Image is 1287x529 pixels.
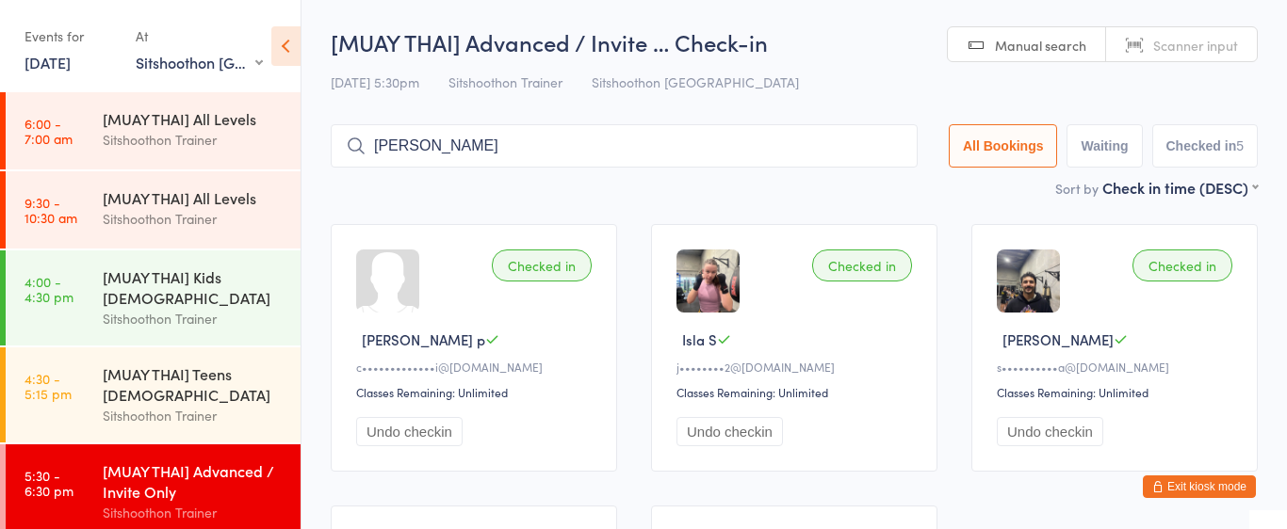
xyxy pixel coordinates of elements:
[6,250,301,345] a: 4:00 -4:30 pm[MUAY THAI] Kids [DEMOGRAPHIC_DATA]Sitshoothon Trainer
[136,21,263,52] div: At
[995,36,1086,55] span: Manual search
[676,384,918,400] div: Classes Remaining: Unlimited
[24,21,117,52] div: Events for
[24,274,73,304] time: 4:00 - 4:30 pm
[24,371,72,401] time: 4:30 - 5:15 pm
[24,468,73,498] time: 5:30 - 6:30 pm
[103,187,285,208] div: [MUAY THAI] All Levels
[362,329,485,349] span: [PERSON_NAME] p
[448,72,562,91] span: Sitshoothon Trainer
[136,52,263,72] div: Sitshoothon [GEOGRAPHIC_DATA]
[6,347,301,442] a: 4:30 -5:15 pm[MUAY THAI] Teens [DEMOGRAPHIC_DATA]Sitshoothon Trainer
[1067,124,1142,168] button: Waiting
[103,405,285,426] div: Sitshoothon Trainer
[676,359,918,375] div: j••••••••2@[DOMAIN_NAME]
[331,26,1258,57] h2: [MUAY THAI] Advanced / Invite … Check-in
[1132,249,1232,281] div: Checked in
[6,92,301,169] a: 6:00 -7:00 am[MUAY THAI] All LevelsSitshoothon Trainer
[6,171,301,248] a: 9:30 -10:30 am[MUAY THAI] All LevelsSitshoothon Trainer
[356,417,463,446] button: Undo checkin
[592,72,799,91] span: Sitshoothon [GEOGRAPHIC_DATA]
[997,417,1103,446] button: Undo checkin
[103,460,285,502] div: [MUAY THAI] Advanced / Invite Only
[676,249,740,313] img: image1712730959.png
[1152,124,1259,168] button: Checked in5
[997,249,1060,313] img: image1750231129.png
[1153,36,1238,55] span: Scanner input
[103,208,285,230] div: Sitshoothon Trainer
[24,116,73,146] time: 6:00 - 7:00 am
[331,124,918,168] input: Search
[103,129,285,151] div: Sitshoothon Trainer
[103,363,285,405] div: [MUAY THAI] Teens [DEMOGRAPHIC_DATA]
[103,108,285,129] div: [MUAY THAI] All Levels
[1236,138,1244,153] div: 5
[812,249,912,281] div: Checked in
[331,72,419,91] span: [DATE] 5:30pm
[1055,179,1099,198] label: Sort by
[103,502,285,523] div: Sitshoothon Trainer
[103,266,285,308] div: [MUAY THAI] Kids [DEMOGRAPHIC_DATA]
[356,384,597,400] div: Classes Remaining: Unlimited
[103,308,285,329] div: Sitshoothon Trainer
[997,359,1238,375] div: s••••••••••a@[DOMAIN_NAME]
[1102,177,1258,198] div: Check in time (DESC)
[682,329,717,349] span: Isla S
[24,52,71,72] a: [DATE]
[1143,475,1256,498] button: Exit kiosk mode
[356,359,597,375] div: c•••••••••••••i@[DOMAIN_NAME]
[1002,329,1114,349] span: [PERSON_NAME]
[997,384,1238,400] div: Classes Remaining: Unlimited
[492,249,592,281] div: Checked in
[24,195,77,225] time: 9:30 - 10:30 am
[676,417,783,446] button: Undo checkin
[949,124,1058,168] button: All Bookings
